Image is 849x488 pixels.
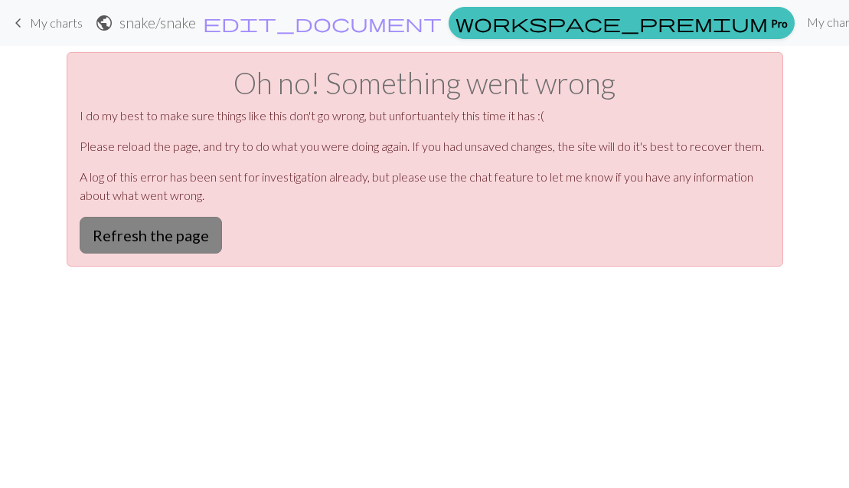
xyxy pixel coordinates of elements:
p: I do my best to make sure things like this don't go wrong, but unfortuantely this time it has :( [80,106,770,125]
span: edit_document [203,12,442,34]
p: A log of this error has been sent for investigation already, but please use the chat feature to l... [80,168,770,205]
p: Please reload the page, and try to do what you were doing again. If you had unsaved changes, the ... [80,137,770,156]
span: My charts [30,15,83,30]
button: Refresh the page [80,217,222,254]
a: Pro [449,7,795,39]
a: My charts [9,10,83,36]
span: keyboard_arrow_left [9,12,28,34]
span: workspace_premium [456,12,768,34]
h2: snake / snake [119,14,196,31]
h1: Oh no! Something went wrong [80,65,770,100]
span: public [95,12,113,34]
